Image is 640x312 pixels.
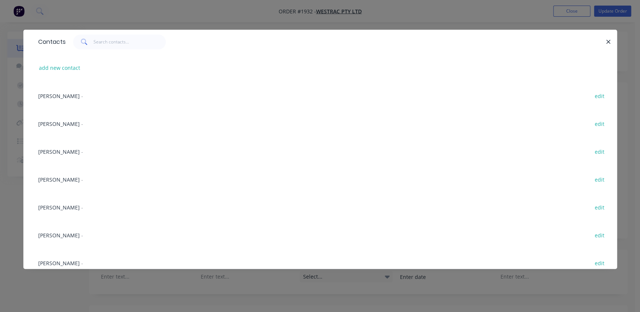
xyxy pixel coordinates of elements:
[81,148,83,155] span: -
[38,176,80,183] span: [PERSON_NAME]
[81,120,83,127] span: -
[591,230,608,240] button: edit
[38,120,80,127] span: [PERSON_NAME]
[591,146,608,156] button: edit
[591,91,608,101] button: edit
[38,260,80,267] span: [PERSON_NAME]
[81,176,83,183] span: -
[591,258,608,268] button: edit
[81,204,83,211] span: -
[38,204,80,211] span: [PERSON_NAME]
[35,30,66,54] div: Contacts
[591,174,608,184] button: edit
[591,202,608,212] button: edit
[81,232,83,239] span: -
[35,63,84,73] button: add new contact
[591,118,608,129] button: edit
[38,92,80,100] span: [PERSON_NAME]
[81,260,83,267] span: -
[93,35,166,49] input: Search contacts...
[81,92,83,100] span: -
[38,148,80,155] span: [PERSON_NAME]
[38,232,80,239] span: [PERSON_NAME]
